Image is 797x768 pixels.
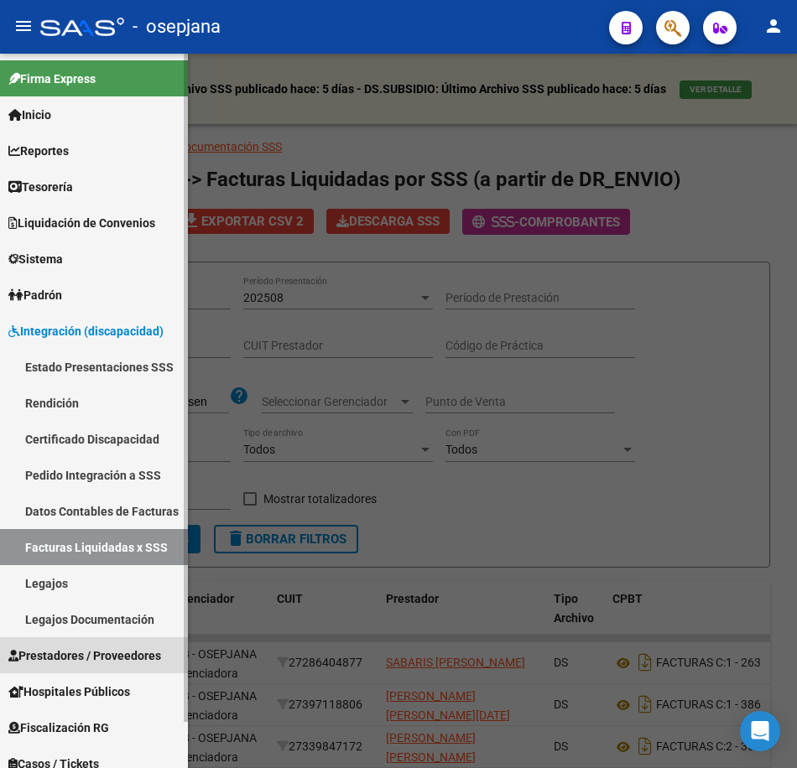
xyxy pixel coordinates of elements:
span: Fiscalización RG [8,719,109,737]
span: Padrón [8,286,62,304]
mat-icon: menu [13,16,34,36]
span: Tesorería [8,178,73,196]
span: - osepjana [133,8,221,45]
mat-icon: person [763,16,784,36]
div: Open Intercom Messenger [740,711,780,751]
span: Integración (discapacidad) [8,322,164,340]
span: Firma Express [8,70,96,88]
span: Prestadores / Proveedores [8,646,161,665]
span: Sistema [8,250,63,268]
span: Liquidación de Convenios [8,214,155,232]
span: Hospitales Públicos [8,682,130,701]
span: Reportes [8,142,69,160]
span: Inicio [8,106,51,124]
